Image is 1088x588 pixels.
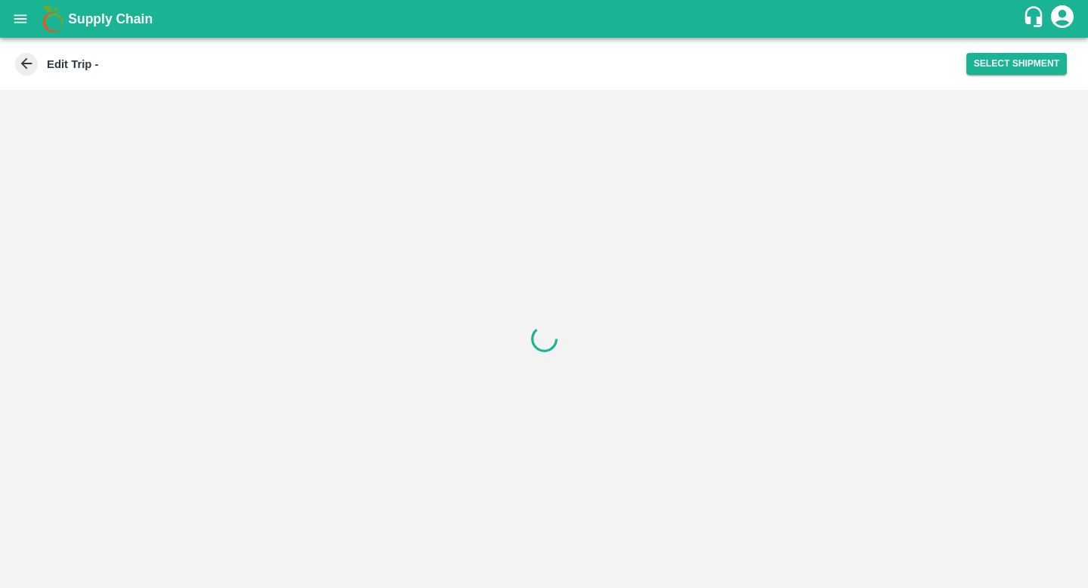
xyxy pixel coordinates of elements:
[1049,3,1076,35] div: account of current user
[47,58,98,70] b: Edit Trip -
[68,11,153,26] b: Supply Chain
[68,8,1022,29] a: Supply Chain
[38,4,68,34] img: logo
[1022,5,1049,32] div: customer-support
[3,2,38,36] button: open drawer
[966,53,1067,75] button: Select Shipment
